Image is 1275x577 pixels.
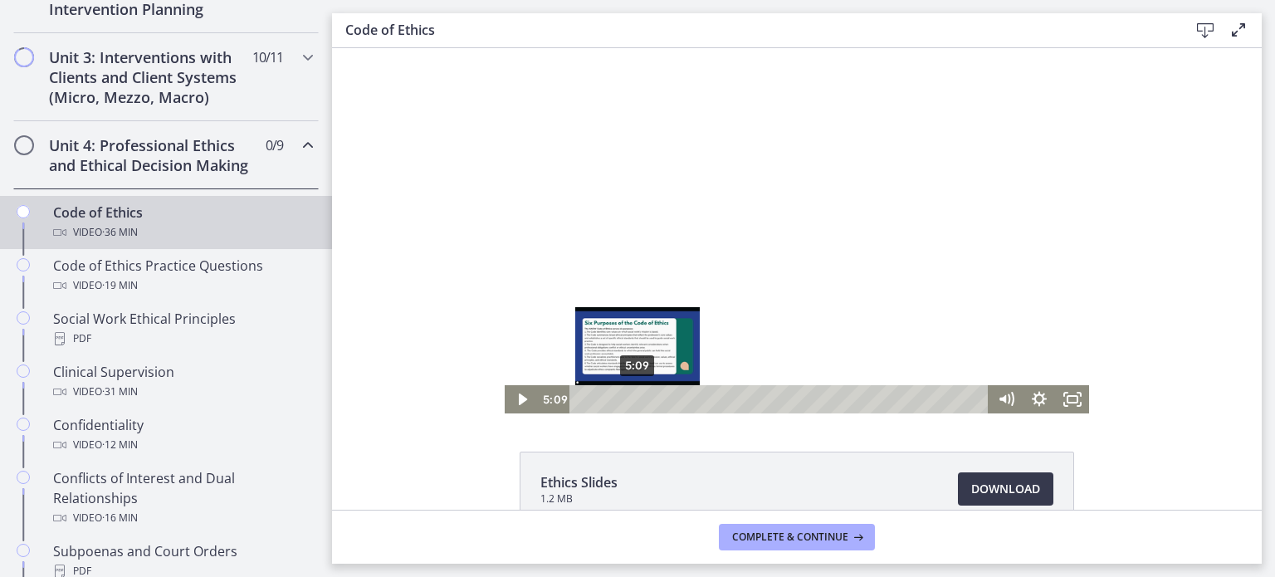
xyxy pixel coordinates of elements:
div: Video [53,435,312,455]
span: 10 / 11 [252,47,283,67]
h2: Unit 4: Professional Ethics and Ethical Decision Making [49,135,252,175]
span: · 36 min [102,222,138,242]
span: 0 / 9 [266,135,283,155]
span: · 12 min [102,435,138,455]
div: Video [53,382,312,402]
span: Ethics Slides [540,472,618,492]
span: 1.2 MB [540,492,618,506]
div: Conflicts of Interest and Dual Relationships [53,468,312,528]
button: Complete & continue [719,524,875,550]
span: · 31 min [102,382,138,402]
h3: Code of Ethics [345,20,1162,40]
div: Confidentiality [53,415,312,455]
span: Download [971,479,1040,499]
div: Code of Ethics Practice Questions [53,256,312,296]
div: Video [53,276,312,296]
div: Video [53,222,312,242]
button: Mute [657,337,691,365]
div: PDF [53,329,312,349]
button: Fullscreen [724,337,757,365]
span: Complete & continue [732,531,848,544]
div: Video [53,508,312,528]
span: · 19 min [102,276,138,296]
div: Social Work Ethical Principles [53,309,312,349]
iframe: Video Lesson [332,48,1262,413]
a: Download [958,472,1053,506]
h2: Unit 3: Interventions with Clients and Client Systems (Micro, Mezzo, Macro) [49,47,252,107]
span: · 16 min [102,508,138,528]
button: Show settings menu [691,337,724,365]
div: Clinical Supervision [53,362,312,402]
div: Code of Ethics [53,203,312,242]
